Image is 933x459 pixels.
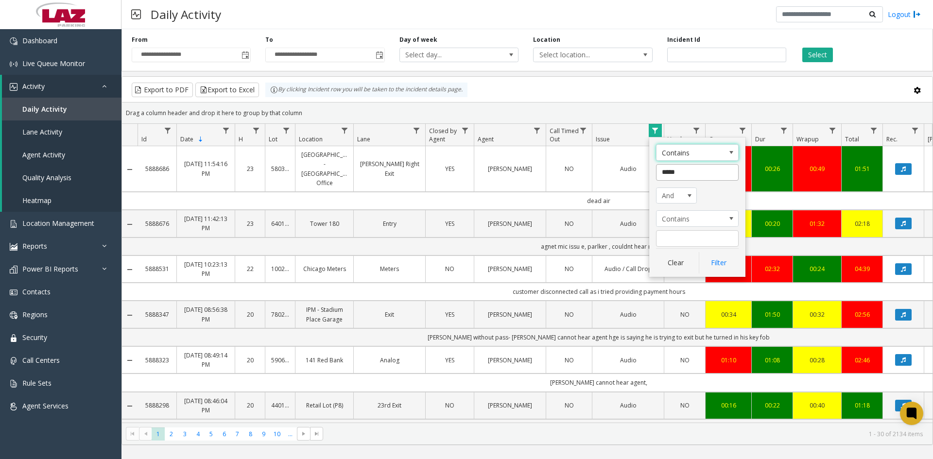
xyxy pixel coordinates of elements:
a: Entry [360,219,419,228]
span: Go to the last page [313,430,321,438]
span: Agent Activity [22,150,65,159]
span: Select location... [534,48,628,62]
a: Agent Filter Menu [531,124,544,137]
a: 20 [241,401,259,410]
a: YES [432,310,468,319]
span: Closed by Agent [429,127,457,143]
a: [PERSON_NAME] [480,219,540,228]
span: H [239,135,243,143]
span: Issue Filter Operators [656,210,739,227]
a: 01:18 [847,401,877,410]
span: Agent Services [22,401,69,410]
span: Live Queue Monitor [22,59,85,68]
a: 20 [241,356,259,365]
img: 'icon' [10,83,17,91]
input: Issue Filter [656,164,739,181]
a: Date Filter Menu [220,124,233,137]
a: 02:18 [847,219,877,228]
span: Lane Activity [22,127,62,136]
a: Collapse Details [122,221,138,228]
span: YES [445,356,454,364]
span: Lane [357,135,370,143]
a: [DATE] 11:42:13 PM [183,214,229,233]
a: Chicago Meters [301,264,347,273]
div: 02:56 [847,310,877,319]
span: Id [141,135,147,143]
img: 'icon' [10,403,17,410]
span: Contains [657,211,722,226]
span: Go to the next page [297,427,310,441]
a: Location Filter Menu [338,124,351,137]
a: Lot Filter Menu [280,124,293,137]
a: 00:28 [799,356,835,365]
div: 04:39 [847,264,877,273]
span: Page 1 [152,427,165,441]
h3: Daily Activity [146,2,226,26]
a: H Filter Menu [250,124,263,137]
a: 01:51 [847,164,877,173]
a: 5888676 [143,219,171,228]
span: Call Timed Out [550,127,579,143]
span: Select day... [400,48,495,62]
img: 'icon' [10,334,17,342]
a: NO [670,356,699,365]
a: Heatmap [2,189,121,212]
a: 5888298 [143,401,171,410]
a: Collapse Details [122,266,138,273]
a: 00:24 [799,264,835,273]
a: 780286 [271,310,289,319]
a: 5888347 [143,310,171,319]
a: Collapse Details [122,166,138,173]
a: YES [432,164,468,173]
a: Collapse Details [122,311,138,319]
a: Meters [360,264,419,273]
a: Collapse Details [122,357,138,364]
span: Page 7 [231,427,244,441]
span: Location [299,135,323,143]
span: Page 6 [218,427,231,441]
button: Clear [656,252,696,273]
span: Wrapup [796,135,819,143]
a: Agent Activity [2,143,121,166]
a: 00:40 [799,401,835,410]
label: From [132,35,148,44]
img: 'icon' [10,289,17,296]
a: Tower 180 [301,219,347,228]
span: Sortable [197,136,205,143]
span: YES [445,220,454,228]
span: Heatmap [22,196,52,205]
img: pageIcon [131,2,141,26]
span: Page 9 [257,427,270,441]
a: [PERSON_NAME] Right Exit [360,159,419,178]
label: Day of week [399,35,437,44]
div: 00:16 [711,401,745,410]
a: 100240 [271,264,289,273]
div: 00:49 [799,164,835,173]
span: Issue Filter Operators [656,144,739,161]
a: NO [552,401,586,410]
a: Analog [360,356,419,365]
a: Audio [598,164,658,173]
a: Call Timed Out Filter Menu [577,124,590,137]
span: Rec. [886,135,898,143]
a: 01:10 [711,356,745,365]
span: Daily Activity [22,104,67,114]
span: Contains [657,145,722,160]
span: Rule Sets [22,378,52,388]
img: 'icon' [10,380,17,388]
span: YES [445,310,454,319]
a: 00:26 [758,164,787,173]
a: Logout [888,9,921,19]
span: Contacts [22,287,51,296]
a: Activity [2,75,121,98]
span: Dashboard [22,36,57,45]
span: Vend [668,135,682,143]
label: Location [533,35,560,44]
a: Lane Filter Menu [410,124,423,137]
a: NO [552,264,586,273]
a: NO [670,401,699,410]
a: 01:32 [799,219,835,228]
span: And [657,188,689,204]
